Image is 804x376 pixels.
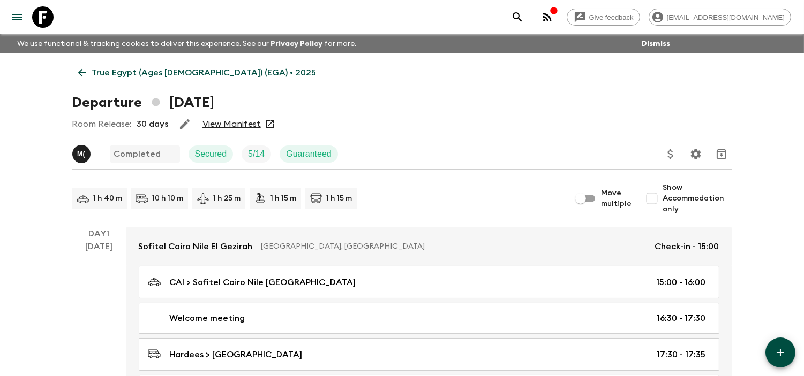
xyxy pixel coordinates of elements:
div: Secured [189,145,234,163]
a: Privacy Policy [270,40,322,48]
a: View Manifest [202,119,261,129]
p: 10 h 10 m [153,193,184,204]
p: 15:00 - 16:00 [657,276,706,289]
p: 1 h 40 m [94,193,123,204]
p: We use functional & tracking cookies to deliver this experience. See our for more. [13,34,360,53]
span: Move multiple [602,188,633,209]
button: Archive (Completed, Cancelled or Unsynced Departures only) [711,143,732,165]
p: 17:30 - 17:35 [657,348,706,361]
p: Hardees > [GEOGRAPHIC_DATA] [170,348,303,361]
a: CAI > Sofitel Cairo Nile [GEOGRAPHIC_DATA]15:00 - 16:00 [139,266,719,298]
a: Hardees > [GEOGRAPHIC_DATA]17:30 - 17:35 [139,338,719,371]
span: Show Accommodation only [663,182,732,214]
p: Secured [195,148,227,160]
button: search adventures [507,6,528,28]
div: [EMAIL_ADDRESS][DOMAIN_NAME] [649,9,791,26]
button: menu [6,6,28,28]
p: 30 days [137,118,169,131]
button: Update Price, Early Bird Discount and Costs [660,143,681,165]
p: Sofitel Cairo Nile El Gezirah [139,240,253,253]
span: Give feedback [583,13,640,21]
p: Completed [114,148,161,160]
p: Guaranteed [286,148,332,160]
span: [EMAIL_ADDRESS][DOMAIN_NAME] [661,13,791,21]
p: 1 h 15 m [327,193,352,204]
p: 1 h 25 m [214,193,241,204]
a: True Egypt (Ages [DEMOGRAPHIC_DATA]) (EGA) • 2025 [72,62,322,83]
button: Dismiss [638,36,673,51]
h1: Departure [DATE] [72,92,214,113]
div: Trip Fill [242,145,271,163]
p: Welcome meeting [170,312,245,325]
p: CAI > Sofitel Cairo Nile [GEOGRAPHIC_DATA] [170,276,356,289]
p: [GEOGRAPHIC_DATA], [GEOGRAPHIC_DATA] [261,241,647,252]
p: True Egypt (Ages [DEMOGRAPHIC_DATA]) (EGA) • 2025 [92,66,317,79]
span: Migo (Maged) Nabil [72,148,93,157]
p: 1 h 15 m [271,193,297,204]
button: Settings [685,143,707,165]
a: Welcome meeting16:30 - 17:30 [139,303,719,334]
p: Room Release: [72,118,132,131]
p: Day 1 [72,227,126,240]
p: 16:30 - 17:30 [657,312,706,325]
a: Sofitel Cairo Nile El Gezirah[GEOGRAPHIC_DATA], [GEOGRAPHIC_DATA]Check-in - 15:00 [126,227,732,266]
a: Give feedback [567,9,640,26]
p: Check-in - 15:00 [655,240,719,253]
p: 5 / 14 [248,148,265,160]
